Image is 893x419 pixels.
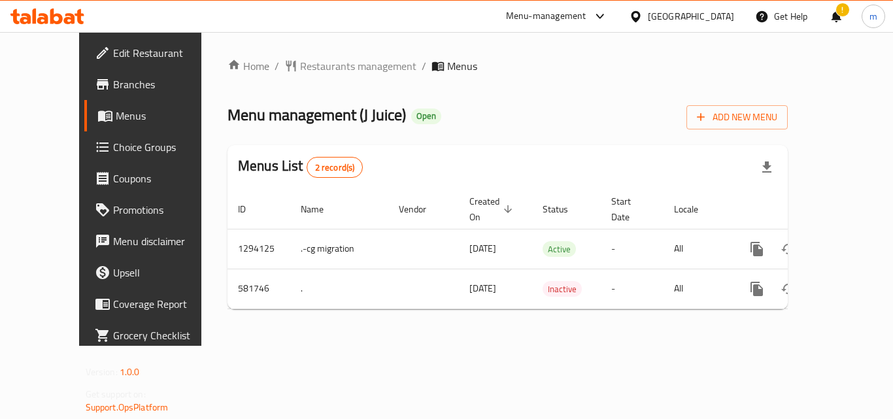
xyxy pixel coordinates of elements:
span: Branches [113,76,218,92]
span: Get support on: [86,386,146,403]
span: m [869,9,877,24]
div: Export file [751,152,783,183]
span: [DATE] [469,240,496,257]
span: Coverage Report [113,296,218,312]
a: Promotions [84,194,228,226]
button: more [741,233,773,265]
nav: breadcrumb [227,58,788,74]
td: All [664,269,731,309]
span: Menus [116,108,218,124]
a: Support.OpsPlatform [86,399,169,416]
button: Add New Menu [686,105,788,129]
li: / [275,58,279,74]
span: Restaurants management [300,58,416,74]
span: Version: [86,363,118,380]
button: Change Status [773,233,804,265]
td: - [601,269,664,309]
div: Menu-management [506,8,586,24]
a: Branches [84,69,228,100]
span: Choice Groups [113,139,218,155]
td: .-cg migration [290,229,388,269]
li: / [422,58,426,74]
span: Active [543,242,576,257]
th: Actions [731,190,877,229]
a: Home [227,58,269,74]
div: Active [543,241,576,257]
span: Menu management ( J Juice ) [227,100,406,129]
a: Grocery Checklist [84,320,228,351]
span: Edit Restaurant [113,45,218,61]
span: Promotions [113,202,218,218]
a: Upsell [84,257,228,288]
a: Coverage Report [84,288,228,320]
span: Coupons [113,171,218,186]
a: Menus [84,100,228,131]
span: 1.0.0 [120,363,140,380]
span: Vendor [399,201,443,217]
span: Locale [674,201,715,217]
span: [DATE] [469,280,496,297]
button: more [741,273,773,305]
span: Menus [447,58,477,74]
td: - [601,229,664,269]
td: 1294125 [227,229,290,269]
div: Total records count [307,157,363,178]
span: Name [301,201,341,217]
a: Choice Groups [84,131,228,163]
span: Status [543,201,585,217]
a: Menu disclaimer [84,226,228,257]
a: Restaurants management [284,58,416,74]
div: Inactive [543,281,582,297]
span: ID [238,201,263,217]
span: Grocery Checklist [113,327,218,343]
span: Start Date [611,193,648,225]
span: Upsell [113,265,218,280]
a: Coupons [84,163,228,194]
td: All [664,229,731,269]
td: . [290,269,388,309]
span: Add New Menu [697,109,777,126]
a: Edit Restaurant [84,37,228,69]
button: Change Status [773,273,804,305]
h2: Menus List [238,156,363,178]
span: Open [411,110,441,122]
table: enhanced table [227,190,877,309]
div: Open [411,109,441,124]
span: Created On [469,193,516,225]
span: Menu disclaimer [113,233,218,249]
span: 2 record(s) [307,161,363,174]
div: [GEOGRAPHIC_DATA] [648,9,734,24]
td: 581746 [227,269,290,309]
span: Inactive [543,282,582,297]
